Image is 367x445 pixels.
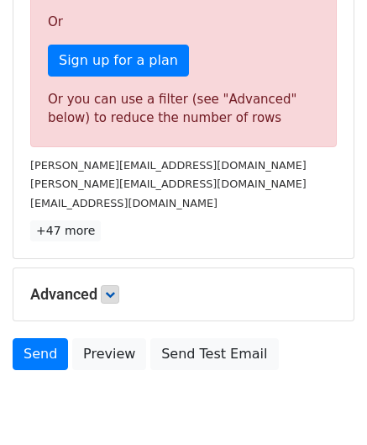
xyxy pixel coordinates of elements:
[30,159,307,172] small: [PERSON_NAME][EMAIL_ADDRESS][DOMAIN_NAME]
[30,177,307,190] small: [PERSON_NAME][EMAIL_ADDRESS][DOMAIN_NAME]
[150,338,278,370] a: Send Test Email
[13,338,68,370] a: Send
[48,90,319,128] div: Or you can use a filter (see "Advanced" below) to reduce the number of rows
[72,338,146,370] a: Preview
[30,197,218,209] small: [EMAIL_ADDRESS][DOMAIN_NAME]
[48,45,189,77] a: Sign up for a plan
[30,220,101,241] a: +47 more
[30,285,337,304] h5: Advanced
[48,13,319,31] p: Or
